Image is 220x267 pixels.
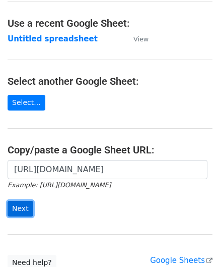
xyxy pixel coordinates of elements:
[8,95,45,111] a: Select...
[8,160,207,179] input: Paste your Google Sheet URL here
[8,144,212,156] h4: Copy/paste a Google Sheet URL:
[8,17,212,29] h4: Use a recent Google Sheet:
[150,256,212,265] a: Google Sheets
[8,181,111,189] small: Example: [URL][DOMAIN_NAME]
[8,75,212,87] h4: Select another Google Sheet:
[8,34,98,43] a: Untitled spreadsheet
[123,34,149,43] a: View
[8,201,33,217] input: Next
[133,35,149,43] small: View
